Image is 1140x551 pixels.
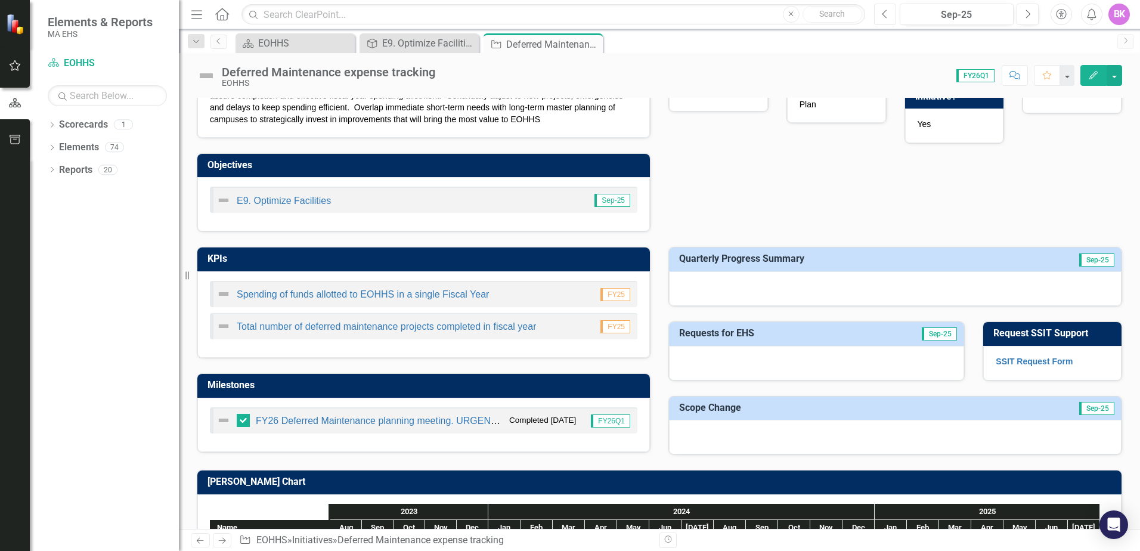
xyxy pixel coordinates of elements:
span: Sep-25 [1079,253,1114,267]
a: Elements [59,141,99,154]
small: Completed [DATE] [509,414,576,426]
div: May [617,520,649,535]
div: Oct [394,520,425,535]
a: SSIT Request Form [996,357,1073,366]
div: Jul [1068,520,1100,535]
div: Sep [746,520,778,535]
h3: Scope Change [679,403,954,413]
button: Search [803,6,862,23]
a: Reports [59,163,92,177]
a: EOHHS [256,534,287,546]
h3: KPIs [207,253,644,264]
div: 2024 [488,504,875,519]
div: Apr [585,520,617,535]
img: Not Defined [216,413,231,428]
div: Mar [553,520,585,535]
div: Dec [842,520,875,535]
div: Mar [939,520,971,535]
div: Feb [521,520,553,535]
a: FY26 Deferred Maintenance planning meeting. URGENT projects. [DATE] [256,416,568,426]
h3: Are funds budgeted specifically for this initiative? [915,60,998,101]
span: Sep-25 [594,194,630,207]
div: 2025 [875,504,1100,519]
a: Spending of funds allotted to EOHHS in a single Fiscal Year [237,289,489,299]
div: May [1003,520,1036,535]
img: Not Defined [216,319,231,333]
div: Name [210,520,329,535]
span: FY26Q1 [591,414,630,428]
div: 2023 [330,504,488,519]
div: Dec [457,520,488,535]
span: FY26Q1 [956,69,995,82]
div: Open Intercom Messenger [1099,510,1128,539]
div: Sep [362,520,394,535]
h3: Milestones [207,380,644,391]
img: Not Defined [216,287,231,301]
button: BK [1108,4,1130,25]
span: Yes [918,119,931,129]
img: Not Defined [197,66,216,85]
div: Jan [488,520,521,535]
h3: Request SSIT Support [993,328,1116,339]
span: Plain text content control [210,43,634,124]
div: Jan [875,520,907,535]
span: Elements & Reports [48,15,153,29]
span: FY25 [600,288,630,301]
a: EOHHS [238,36,352,51]
h3: [PERSON_NAME] Chart [207,476,1116,487]
div: Deferred Maintenance expense tracking [222,66,435,79]
h3: Quarterly Progress Summary [679,253,1017,264]
div: Jun [649,520,681,535]
div: Deferred Maintenance expense tracking [337,534,504,546]
a: EOHHS [48,57,167,70]
a: E9. Optimize Facilities [237,196,331,206]
span: Sep-25 [922,327,957,340]
div: 1 [114,120,133,130]
h3: Objectives [207,160,644,171]
a: Scorecards [59,118,108,132]
input: Search ClearPoint... [241,4,865,25]
button: Sep-25 [900,4,1014,25]
div: 74 [105,143,124,153]
div: 20 [98,165,117,175]
span: FY25 [600,320,630,333]
div: Sep-25 [904,8,1009,22]
div: EOHHS [258,36,352,51]
div: Nov [810,520,842,535]
div: Jun [1036,520,1068,535]
a: Initiatives [292,534,333,546]
img: ClearPoint Strategy [6,13,27,34]
small: MA EHS [48,29,153,39]
div: EOHHS [222,79,435,88]
a: E9. Optimize Facilities [363,36,476,51]
div: Deferred Maintenance expense tracking [506,37,600,52]
div: Aug [714,520,746,535]
span: Search [819,9,845,18]
div: Apr [971,520,1003,535]
div: Nov [425,520,457,535]
input: Search Below... [48,85,167,106]
div: Oct [778,520,810,535]
div: » » [239,534,650,547]
div: E9. Optimize Facilities [382,36,476,51]
a: Total number of deferred maintenance projects completed in fiscal year [237,321,536,332]
div: Jul [681,520,714,535]
div: Aug [330,520,362,535]
span: Sep-25 [1079,402,1114,415]
img: Not Defined [216,193,231,208]
div: Feb [907,520,939,535]
h3: Requests for EHS [679,328,868,339]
